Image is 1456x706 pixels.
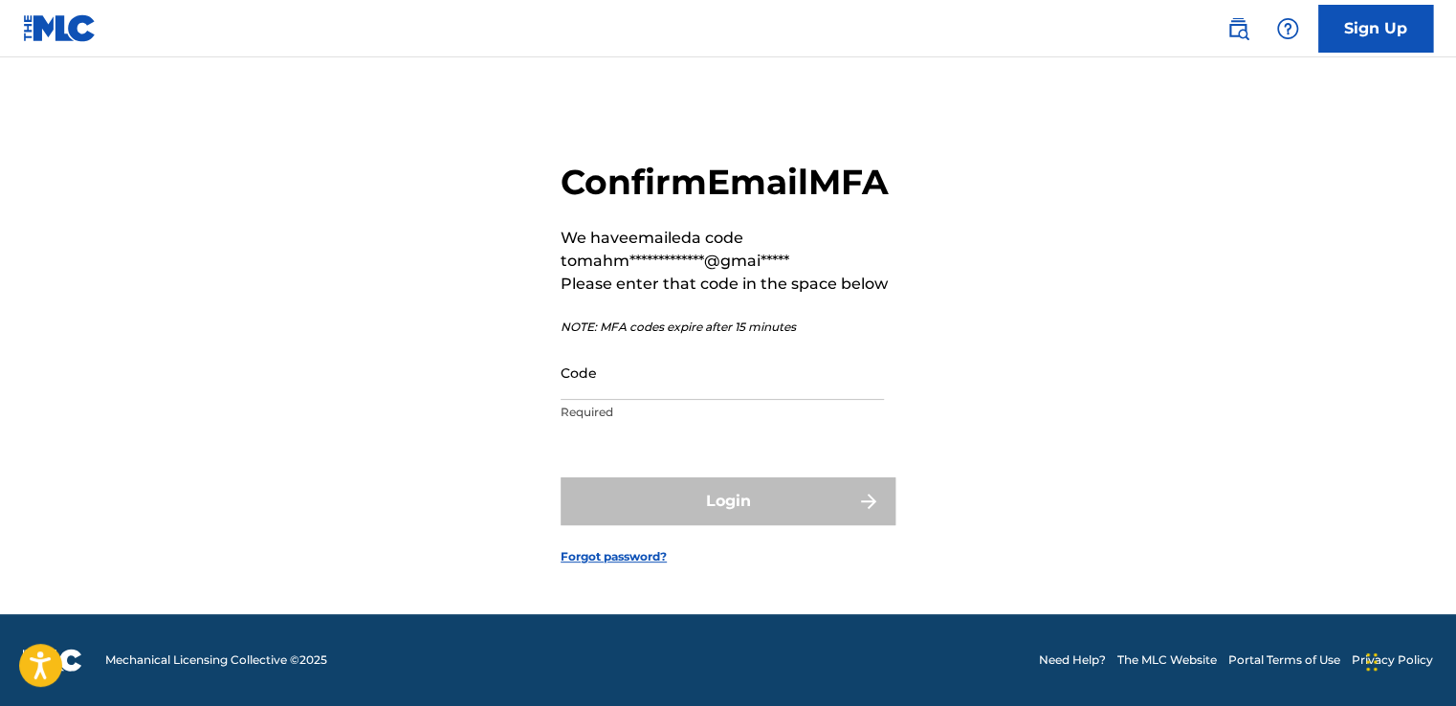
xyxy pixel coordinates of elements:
a: The MLC Website [1117,651,1217,669]
a: Privacy Policy [1352,651,1433,669]
img: search [1226,17,1249,40]
img: help [1276,17,1299,40]
p: Required [561,404,884,421]
a: Forgot password? [561,548,667,565]
h2: Confirm Email MFA [561,161,895,204]
a: Public Search [1219,10,1257,48]
a: Need Help? [1039,651,1106,669]
p: Please enter that code in the space below [561,273,895,296]
div: Help [1268,10,1307,48]
p: NOTE: MFA codes expire after 15 minutes [561,319,895,336]
div: Drag [1366,633,1378,691]
iframe: Chat Widget [1360,614,1456,706]
a: Sign Up [1318,5,1433,53]
a: Portal Terms of Use [1228,651,1340,669]
img: logo [23,649,82,672]
img: MLC Logo [23,14,97,42]
span: Mechanical Licensing Collective © 2025 [105,651,327,669]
